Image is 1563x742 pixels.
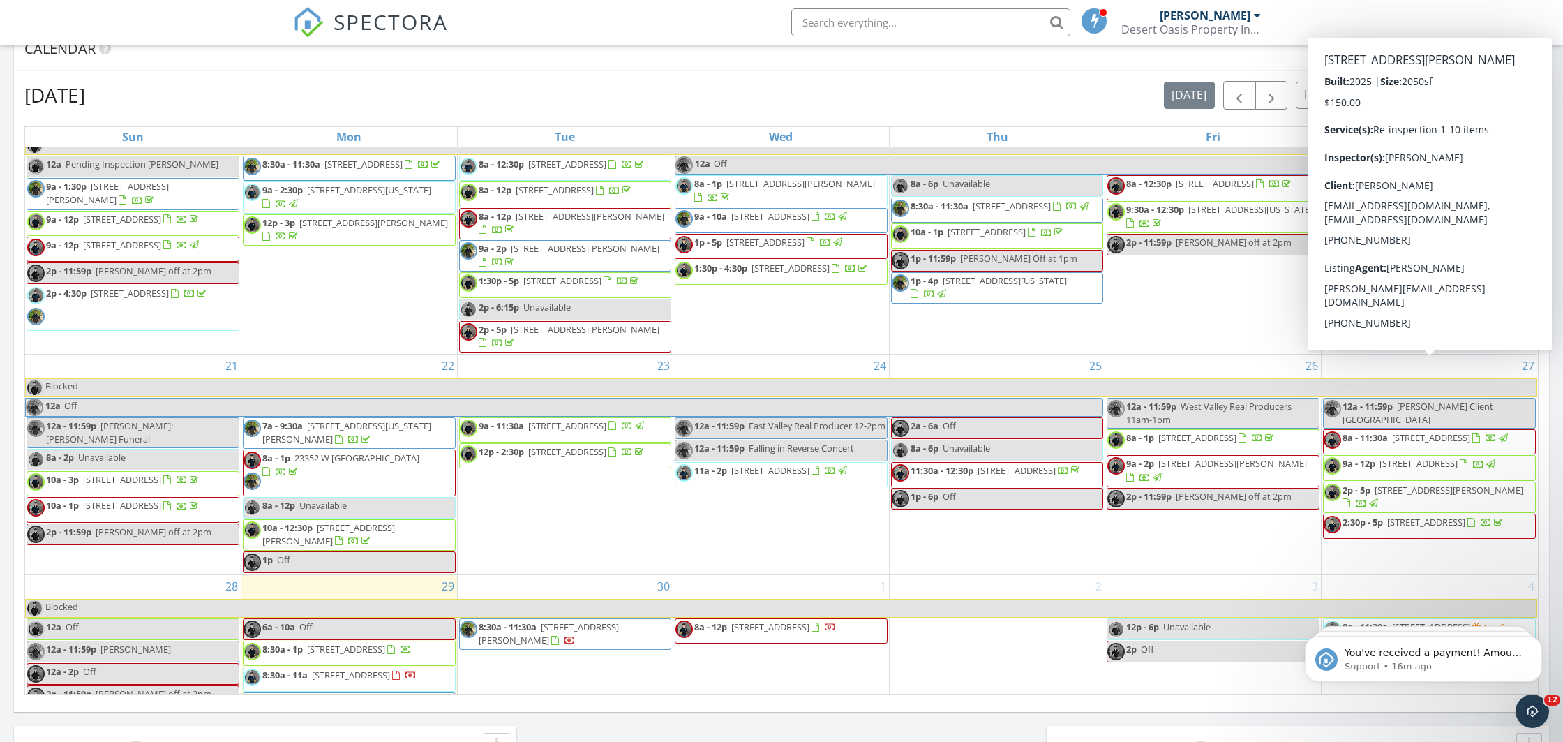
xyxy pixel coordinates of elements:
span: 9a - 10a [694,210,727,223]
a: 8:30a - 12:30p [STREET_ADDRESS][PERSON_NAME] [1323,207,1536,239]
a: 1:30p - 4:30p [STREET_ADDRESS] [675,260,888,285]
a: 8a - 12:30p [STREET_ADDRESS] [479,158,646,170]
a: 8a - 1p [STREET_ADDRESS][PERSON_NAME] [675,175,888,207]
img: img_75581.jpg [27,420,45,437]
span: Off [943,420,956,432]
button: Next month [1255,81,1288,110]
span: [STREET_ADDRESS][PERSON_NAME] [1375,484,1523,496]
span: [STREET_ADDRESS][US_STATE] [1188,203,1313,216]
a: 9a - 10a [STREET_ADDRESS] [694,210,849,223]
span: [STREET_ADDRESS] [516,184,594,196]
a: Go to September 25, 2025 [1086,355,1105,377]
img: frank_headshoot.jpg [892,252,909,269]
a: 9:30a - 12:30p [STREET_ADDRESS][US_STATE] [1107,201,1319,232]
span: 9a - 12p [1343,457,1375,470]
span: [STREET_ADDRESS] [1158,431,1236,444]
span: 2p - 5p [479,323,507,336]
span: 2p - 11:59p [1126,490,1172,503]
a: 11:30a - 12:30p [STREET_ADDRESS] [891,462,1104,487]
a: 1p - 4p [STREET_ADDRESS][US_STATE] [891,272,1104,304]
span: 2p - 6:15p [479,301,519,313]
div: [PERSON_NAME] [1160,8,1250,22]
span: [STREET_ADDRESS] [751,262,830,274]
span: 12a - 11:59p [694,442,745,454]
img: img_75581.jpg [244,473,261,490]
a: 8:30a - 11:30a [STREET_ADDRESS] [911,200,1091,212]
a: 9a - 2p [STREET_ADDRESS][PERSON_NAME] [479,242,659,268]
a: 9a - 2p [STREET_ADDRESS][PERSON_NAME] [1107,455,1319,487]
span: 12a - 11:59p [694,420,745,432]
span: East Valley Real Producer 12-2pm [749,420,885,432]
span: 8:30a - 11:30a [911,200,969,212]
img: ted_headshoot.jpg [460,274,477,292]
span: [STREET_ADDRESS] [1392,431,1470,444]
img: img_75581.jpg [1324,177,1341,195]
a: 12p - 3p [STREET_ADDRESS][PERSON_NAME] [243,214,456,246]
span: [STREET_ADDRESS] [83,473,161,486]
img: omar_headshoot_2.jpg [892,442,909,459]
span: [STREET_ADDRESS][PERSON_NAME] [46,180,169,206]
a: 9a - 12p [STREET_ADDRESS] [1343,457,1497,470]
span: [STREET_ADDRESS] [731,210,809,223]
img: img_75581.jpg [675,210,693,228]
a: 2p - 5p [STREET_ADDRESS][PERSON_NAME] [1323,482,1536,513]
a: Go to September 27, 2025 [1519,355,1537,377]
span: [STREET_ADDRESS] [83,213,161,225]
span: 2a - 6a [911,420,938,432]
button: list [1296,82,1327,109]
span: 8a - 1p [262,452,290,464]
img: img_75581.jpg [26,399,43,416]
img: frank_headshoot.jpg [460,323,477,341]
img: omar_headshoot_2.jpg [460,158,477,175]
a: 3:30p - 4p [STREET_ADDRESS][PERSON_NAME] [1323,310,1536,341]
span: 9a - 2p [1126,457,1154,470]
span: 2p - 4p [1343,290,1370,302]
span: [STREET_ADDRESS] [978,464,1056,477]
img: ted_headshoot.jpg [27,473,45,491]
span: [PERSON_NAME]: [PERSON_NAME] Funeral [46,420,173,445]
span: 8:30a - 11:30a [262,158,320,170]
td: Go to September 22, 2025 [241,354,458,574]
img: frank_headshoot.jpg [892,464,909,482]
span: Unavailable [1379,267,1427,280]
span: 9a - 2p [479,242,507,255]
a: 8:30a - 11:30a [STREET_ADDRESS] [262,158,442,170]
span: [STREET_ADDRESS][PERSON_NAME] [726,177,875,190]
a: 8a - 12p [STREET_ADDRESS][PERSON_NAME] [479,210,664,236]
span: 12a - 11:59p [46,420,96,432]
span: 8a - 6p [911,442,938,454]
span: 2pm Reinspection [1375,290,1449,302]
img: ted_headshoot.jpg [892,225,909,243]
span: [STREET_ADDRESS] [528,445,606,458]
a: Go to September 23, 2025 [655,355,673,377]
span: 8a - 6p [911,177,938,190]
span: Unavailable [943,177,990,190]
a: 9a - 11:30a [STREET_ADDRESS] [459,417,672,443]
span: [STREET_ADDRESS][PERSON_NAME] [1343,312,1465,338]
a: 9a - 2p [STREET_ADDRESS][PERSON_NAME] [459,240,672,272]
span: [STREET_ADDRESS][PERSON_NAME] [299,216,448,229]
span: SPECTORA [334,7,448,36]
a: 8a - 12:30p [STREET_ADDRESS] [459,156,672,181]
span: [STREET_ADDRESS] [948,225,1026,238]
span: 8a - 12p [479,210,511,223]
img: omar_headshoot_2.jpg [460,301,477,318]
button: cal wk [1403,82,1450,109]
img: frank_headshoot.jpg [892,420,909,437]
img: img_75581.jpg [244,420,261,437]
span: [STREET_ADDRESS][PERSON_NAME] [1158,457,1307,470]
td: Go to September 25, 2025 [889,354,1105,574]
td: Go to September 21, 2025 [25,354,241,574]
a: 9a - 10a [STREET_ADDRESS] [675,208,888,233]
img: ted_headshoot.jpg [460,184,477,201]
a: 8:30a - 11:30a [STREET_ADDRESS] [891,198,1104,223]
img: img_75581.jpg [675,420,693,437]
img: img_75581.jpg [27,180,45,198]
span: 1p - 4p [911,274,938,287]
img: omar_headshoot_2.jpg [244,184,261,201]
button: day [1326,82,1361,109]
span: 1p - 11:59p [911,252,956,265]
img: img_75581.jpg [675,156,693,174]
span: 8:30a - 12:30p [1343,209,1400,222]
a: 8a - 1p [STREET_ADDRESS] [1107,429,1319,454]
